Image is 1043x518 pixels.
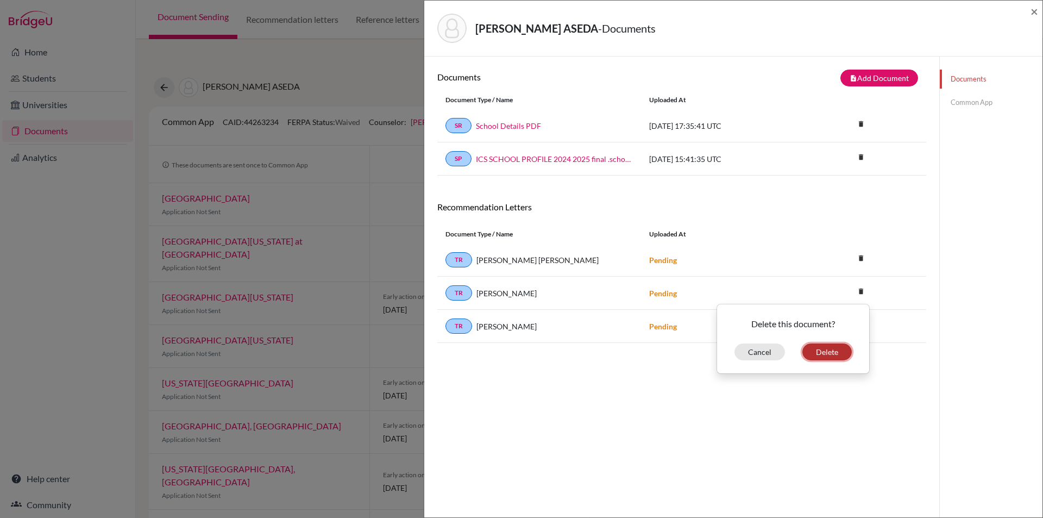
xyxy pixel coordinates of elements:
a: SR [445,118,472,133]
a: delete [853,117,869,132]
strong: Pending [649,255,677,265]
a: TR [445,319,472,334]
h6: Documents [437,72,682,82]
p: Delete this document? [726,317,860,330]
span: [PERSON_NAME] [476,288,537,299]
a: Documents [940,70,1042,89]
span: [PERSON_NAME] [476,321,537,332]
div: Document Type / Name [437,229,641,239]
span: [PERSON_NAME] [PERSON_NAME] [476,254,599,266]
div: Document Type / Name [437,95,641,105]
button: Cancel [734,344,785,360]
h6: Recommendation Letters [437,202,926,212]
a: Common App [940,93,1042,112]
span: - Documents [598,22,656,35]
div: delete [717,304,870,374]
strong: Pending [649,289,677,298]
i: delete [853,149,869,165]
div: Uploaded at [641,229,804,239]
i: delete [853,283,869,299]
strong: [PERSON_NAME] ASEDA [475,22,598,35]
a: TR [445,285,472,301]
button: note_addAdd Document [840,70,918,86]
div: Uploaded at [641,95,804,105]
a: delete [853,252,869,266]
i: delete [853,250,869,266]
div: [DATE] 15:41:35 UTC [641,153,804,165]
span: × [1031,3,1038,19]
a: School Details PDF [476,120,541,132]
button: Close [1031,5,1038,18]
button: Delete [802,344,852,360]
strong: Pending [649,322,677,331]
a: delete [853,151,869,165]
a: ICS SCHOOL PROFILE 2024 2025 final .school_wide [476,153,633,165]
a: TR [445,252,472,267]
i: delete [853,116,869,132]
a: delete [853,285,869,299]
a: SP [445,151,472,166]
div: [DATE] 17:35:41 UTC [641,120,804,132]
i: note_add [850,74,857,82]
